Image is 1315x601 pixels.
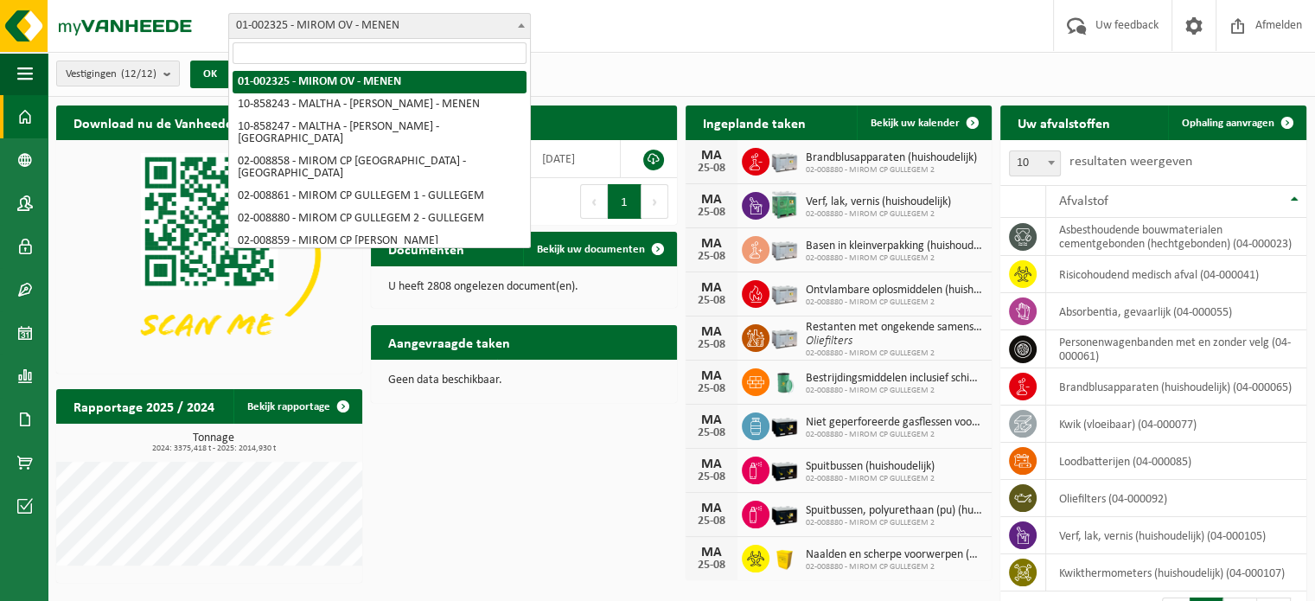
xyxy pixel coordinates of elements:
img: PB-LB-0680-HPE-GY-11 [769,322,799,351]
div: MA [694,325,729,339]
i: Oliefilters [806,335,852,348]
a: Bekijk uw kalender [857,105,990,140]
div: 25-08 [694,163,729,175]
img: PB-LB-0680-HPE-BK-11 [769,498,799,527]
td: absorbentia, gevaarlijk (04-000055) [1046,293,1306,330]
h2: Aangevraagde taken [371,325,527,359]
count: (12/12) [121,68,156,80]
span: Bekijk uw kalender [871,118,960,129]
td: oliefilters (04-000092) [1046,480,1306,517]
span: Bestrijdingsmiddelen inclusief schimmelwerende beschermingsmiddelen (huishoudeli... [806,372,983,386]
span: 02-008880 - MIROM CP GULLEGEM 2 [806,209,951,220]
span: Basen in kleinverpakking (huishoudelijk) [806,240,983,253]
span: 10 [1010,151,1060,176]
span: Bekijk uw documenten [537,244,645,255]
li: 02-008859 - MIROM CP [PERSON_NAME] [233,230,527,253]
div: MA [694,237,729,251]
div: 25-08 [694,427,729,439]
span: Ophaling aanvragen [1182,118,1274,129]
li: 02-008880 - MIROM CP GULLEGEM 2 - GULLEGEM [233,208,527,230]
td: kwikthermometers (huishoudelijk) (04-000107) [1046,554,1306,591]
div: MA [694,193,729,207]
div: MA [694,546,729,559]
img: PB-LB-0680-HPE-BK-11 [769,454,799,483]
button: Vestigingen(12/12) [56,61,180,86]
span: 02-008880 - MIROM CP GULLEGEM 2 [806,165,977,176]
img: Download de VHEPlus App [56,140,362,370]
img: PB-LB-0680-HPE-GY-11 [769,145,799,175]
span: Naalden en scherpe voorwerpen (huishoudelijk) [806,548,983,562]
h2: Rapportage 2025 / 2024 [56,389,232,423]
li: 02-008858 - MIROM CP [GEOGRAPHIC_DATA] - [GEOGRAPHIC_DATA] [233,150,527,185]
li: 02-008861 - MIROM CP GULLEGEM 1 - GULLEGEM [233,185,527,208]
img: LP-SB-00050-HPE-22 [769,542,799,572]
button: Next [642,184,668,219]
span: Spuitbussen (huishoudelijk) [806,460,935,474]
button: 1 [608,184,642,219]
span: 02-008880 - MIROM CP GULLEGEM 2 [806,386,983,396]
td: personenwagenbanden met en zonder velg (04-000061) [1046,330,1306,368]
div: 25-08 [694,251,729,263]
span: 02-008880 - MIROM CP GULLEGEM 2 [806,430,983,440]
label: resultaten weergeven [1069,155,1192,169]
img: PB-LB-0680-HPE-GY-11 [769,278,799,307]
div: MA [694,369,729,383]
li: 10-858243 - MALTHA - [PERSON_NAME] - MENEN [233,93,527,116]
img: PB-LB-0680-HPE-GY-11 [769,233,799,263]
span: 10 [1009,150,1061,176]
img: PB-HB-1400-HPE-GN-11 [769,189,799,221]
td: kwik (vloeibaar) (04-000077) [1046,406,1306,443]
p: Geen data beschikbaar. [388,374,660,387]
div: 25-08 [694,559,729,572]
td: verf, lak, vernis (huishoudelijk) (04-000105) [1046,517,1306,554]
a: Bekijk uw documenten [523,232,675,266]
span: 02-008880 - MIROM CP GULLEGEM 2 [806,297,983,308]
td: risicohoudend medisch afval (04-000041) [1046,256,1306,293]
h2: Documenten [371,232,482,265]
li: 01-002325 - MIROM OV - MENEN [233,71,527,93]
span: Afvalstof [1059,195,1108,208]
div: MA [694,502,729,515]
span: 01-002325 - MIROM OV - MENEN [229,14,530,38]
span: Verf, lak, vernis (huishoudelijk) [806,195,951,209]
div: 25-08 [694,383,729,395]
span: 02-008880 - MIROM CP GULLEGEM 2 [806,562,983,572]
td: loodbatterijen (04-000085) [1046,443,1306,480]
div: MA [694,413,729,427]
div: 25-08 [694,207,729,219]
img: PB-LB-0680-HPE-BK-11 [769,410,799,439]
span: Niet geperforeerde gasflessen voor eenmalig gebruik (huishoudelijk) [806,416,983,430]
li: 10-858247 - MALTHA - [PERSON_NAME] - [GEOGRAPHIC_DATA] [233,116,527,150]
h2: Uw afvalstoffen [1000,105,1127,139]
span: 02-008880 - MIROM CP GULLEGEM 2 [806,348,983,359]
h2: Download nu de Vanheede+ app! [56,105,287,139]
div: 25-08 [694,339,729,351]
td: asbesthoudende bouwmaterialen cementgebonden (hechtgebonden) (04-000023) [1046,218,1306,256]
h3: Tonnage [65,432,362,453]
span: 01-002325 - MIROM OV - MENEN [228,13,531,39]
span: Restanten met ongekende samenstelling (huishoudelijk) [806,321,983,335]
h2: Ingeplande taken [686,105,823,139]
div: MA [694,149,729,163]
div: 25-08 [694,515,729,527]
td: brandblusapparaten (huishoudelijk) (04-000065) [1046,368,1306,406]
div: 25-08 [694,471,729,483]
span: Ontvlambare oplosmiddelen (huishoudelijk) [806,284,983,297]
p: U heeft 2808 ongelezen document(en). [388,281,660,293]
td: [DATE] [529,140,621,178]
div: MA [694,457,729,471]
div: 25-08 [694,295,729,307]
span: Brandblusapparaten (huishoudelijk) [806,151,977,165]
button: Previous [580,184,608,219]
span: 02-008880 - MIROM CP GULLEGEM 2 [806,518,983,528]
span: 02-008880 - MIROM CP GULLEGEM 2 [806,253,983,264]
a: Ophaling aanvragen [1168,105,1305,140]
span: Vestigingen [66,61,156,87]
button: OK [190,61,230,88]
span: Spuitbussen, polyurethaan (pu) (huishoudelijk) [806,504,983,518]
span: 2024: 3375,418 t - 2025: 2014,930 t [65,444,362,453]
img: PB-OT-0200-MET-00-02 [769,366,799,395]
div: MA [694,281,729,295]
a: Bekijk rapportage [233,389,361,424]
span: 02-008880 - MIROM CP GULLEGEM 2 [806,474,935,484]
